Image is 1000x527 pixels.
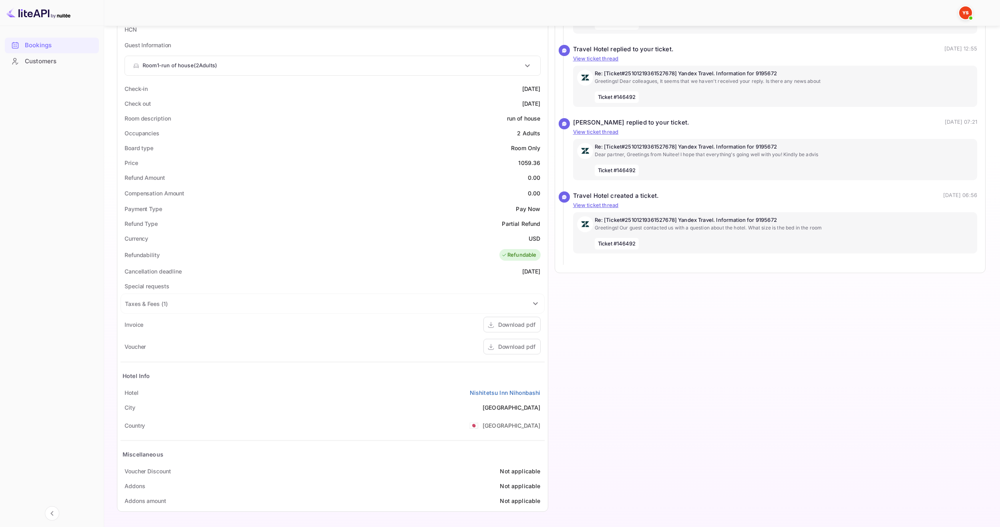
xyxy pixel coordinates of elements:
[595,70,974,78] p: Re: [Ticket#25101219361527678] Yandex Travel. Information for 9195672
[125,56,540,75] div: Room1-run of house(2Adults)
[943,191,977,201] p: [DATE] 06:56
[577,216,593,232] img: AwvSTEc2VUhQAAAAAElFTkSuQmCC
[498,320,535,329] div: Download pdf
[125,159,138,167] div: Price
[5,38,99,53] div: Bookings
[517,129,540,137] div: 2 Adults
[595,143,974,151] p: Re: [Ticket#25101219361527678] Yandex Travel. Information for 9195672
[595,238,639,250] span: Ticket #146492
[500,482,540,490] div: Not applicable
[6,6,70,19] img: LiteAPI logo
[125,41,541,49] p: Guest Information
[577,143,593,159] img: AwvSTEc2VUhQAAAAAElFTkSuQmCC
[500,467,540,475] div: Not applicable
[498,342,535,351] div: Download pdf
[944,45,977,54] p: [DATE] 12:55
[573,55,978,63] p: View ticket thread
[529,234,540,243] div: USD
[595,78,974,85] p: Greetings! Dear colleagues, It seems that we haven't received your reply. Is there any news about
[573,191,659,201] div: Travel Hotel created a ticket.
[470,388,541,397] a: Nishitetsu Inn Nihonbashi
[511,144,540,152] div: Room Only
[500,497,540,505] div: Not applicable
[595,216,974,224] p: Re: [Ticket#25101219361527678] Yandex Travel. Information for 9195672
[528,173,541,182] div: 0.00
[143,62,217,70] p: Room 1 - run of house ( 2 Adults )
[483,421,541,430] div: [GEOGRAPHIC_DATA]
[125,388,139,397] div: Hotel
[522,267,541,276] div: [DATE]
[125,282,169,290] div: Special requests
[125,129,159,137] div: Occupancies
[507,114,541,123] div: run of house
[125,421,145,430] div: Country
[45,506,59,521] button: Collapse navigation
[595,91,639,103] span: Ticket #146492
[945,118,977,127] p: [DATE] 07:21
[125,497,166,505] div: Addons amount
[573,45,674,54] div: Travel Hotel replied to your ticket.
[522,84,541,93] div: [DATE]
[5,54,99,69] div: Customers
[125,189,184,197] div: Compensation Amount
[528,189,541,197] div: 0.00
[125,84,148,93] div: Check-in
[5,54,99,68] a: Customers
[516,205,540,213] div: Pay Now
[121,294,544,313] div: Taxes & Fees (1)
[518,159,540,167] div: 1059.36
[959,6,972,19] img: Yandex Support
[573,118,690,127] div: [PERSON_NAME] replied to your ticket.
[125,219,158,228] div: Refund Type
[123,450,163,459] div: Miscellaneous
[125,144,153,152] div: Board type
[125,114,171,123] div: Room description
[595,151,974,158] p: Dear partner, Greetings from Nuitee! I hope that everything's going well with you! Kindly be advis
[123,372,150,380] div: Hotel Info
[125,342,146,351] div: Voucher
[125,467,171,475] div: Voucher Discount
[483,403,541,412] div: [GEOGRAPHIC_DATA]
[125,403,135,412] div: City
[5,38,99,52] a: Bookings
[125,320,143,329] div: Invoice
[125,267,182,276] div: Cancellation deadline
[125,99,151,108] div: Check out
[25,41,95,50] div: Bookings
[522,99,541,108] div: [DATE]
[125,25,137,34] div: HCN
[595,224,974,231] p: Greetings! Our guest contacted us with a question about the hotel. What size is the bed in the room
[25,57,95,66] div: Customers
[125,300,167,308] div: Taxes & Fees ( 1 )
[125,234,148,243] div: Currency
[125,251,160,259] div: Refundability
[125,482,145,490] div: Addons
[125,205,162,213] div: Payment Type
[595,165,639,177] span: Ticket #146492
[469,418,479,432] span: United States
[501,251,537,259] div: Refundable
[573,201,978,209] p: View ticket thread
[502,219,540,228] div: Partial Refund
[577,70,593,86] img: AwvSTEc2VUhQAAAAAElFTkSuQmCC
[125,173,165,182] div: Refund Amount
[573,128,978,136] p: View ticket thread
